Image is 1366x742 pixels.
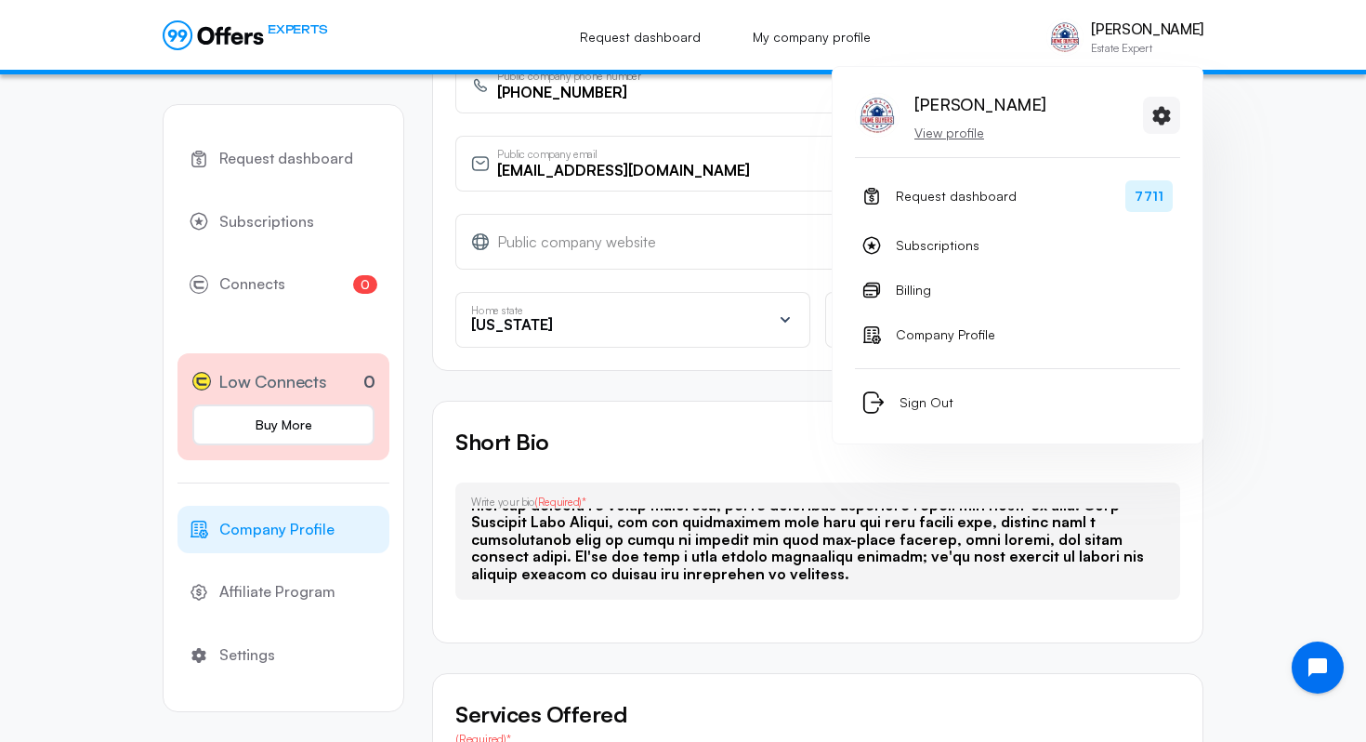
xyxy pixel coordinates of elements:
[896,185,1017,207] span: Request dashboard
[219,210,314,234] span: Subscriptions
[268,20,327,38] span: EXPERTS
[855,384,1180,421] button: Sign Out
[855,173,1180,219] a: Request dashboard7711
[1046,19,1084,56] img: Ernesto Matos
[177,135,389,183] a: Request dashboard
[896,279,931,301] span: Billing
[1091,43,1203,54] p: Estate Expert
[535,495,586,508] span: (Required)*
[559,17,721,58] a: Request dashboard
[219,643,275,668] span: Settings
[177,198,389,246] a: Subscriptions
[177,506,389,554] a: Company Profile
[177,631,389,680] a: Settings
[219,518,335,542] span: Company Profile
[163,20,327,50] a: EXPERTS
[219,580,335,604] span: Affiliate Program
[353,275,377,294] span: 0
[914,124,1045,142] p: View profile
[218,368,327,395] span: Low Connects
[471,306,524,316] p: Home state
[896,234,979,257] span: Subscriptions
[455,424,1180,459] h5: Short Bio
[219,272,285,297] span: Connects
[855,316,1180,353] a: Company Profile
[177,260,389,309] a: Connects0
[471,496,586,508] p: Write your bio
[497,149,597,159] p: Public company email
[914,89,1045,119] p: [PERSON_NAME]
[855,93,900,138] img: Ernesto Matos
[219,147,353,171] span: Request dashboard
[455,696,1180,732] h5: Services Offered
[855,89,1045,142] a: Ernesto Matos[PERSON_NAME]View profile
[1091,20,1203,38] p: [PERSON_NAME]
[471,315,553,334] span: [US_STATE]
[1125,180,1173,212] span: 7711
[855,227,1180,264] a: Subscriptions
[855,272,1180,309] a: Billing
[732,17,891,58] a: My company profile
[363,369,375,394] p: 0
[177,568,389,616] a: Affiliate Program
[900,391,953,414] span: Sign Out
[896,324,995,346] span: Company Profile
[192,404,374,445] a: Buy More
